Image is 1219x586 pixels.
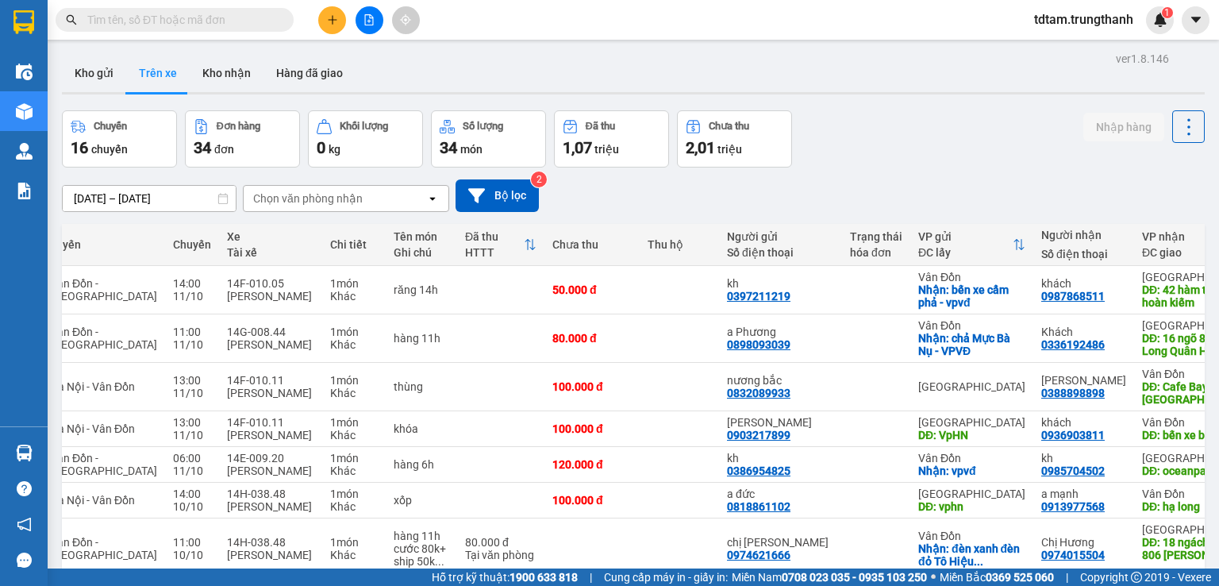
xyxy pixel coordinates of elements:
[194,138,211,157] span: 34
[1041,488,1126,500] div: a mạnh
[317,138,325,157] span: 0
[727,488,834,500] div: a đức
[394,530,449,542] div: hàng 11h
[918,416,1025,429] div: [GEOGRAPHIC_DATA]
[50,380,135,393] span: Hà Nội - Vân Đồn
[552,283,632,296] div: 50.000 đ
[330,488,378,500] div: 1 món
[727,416,834,429] div: Chị Linh
[217,121,260,132] div: Đơn hàng
[227,338,314,351] div: [PERSON_NAME]
[330,387,378,399] div: Khác
[709,121,749,132] div: Chưa thu
[363,14,375,25] span: file-add
[16,445,33,461] img: warehouse-icon
[1182,6,1209,34] button: caret-down
[552,494,632,507] div: 100.000 đ
[394,246,449,259] div: Ghi chú
[227,246,314,259] div: Tài xế
[227,549,314,561] div: [PERSON_NAME]
[727,500,790,513] div: 0818861102
[1041,374,1126,387] div: Thúy Nguyễn
[173,549,211,561] div: 10/10
[227,429,314,441] div: [PERSON_NAME]
[173,536,211,549] div: 11:00
[465,246,524,259] div: HTTT
[329,143,340,156] span: kg
[16,183,33,199] img: solution-icon
[308,110,423,168] button: Khối lượng0kg
[62,110,177,168] button: Chuyến16chuyến
[330,326,378,338] div: 1 món
[1142,561,1152,574] span: ...
[465,230,524,243] div: Đã thu
[440,138,457,157] span: 34
[330,536,378,549] div: 1 món
[554,110,669,168] button: Đã thu1,07 triệu
[717,143,742,156] span: triệu
[173,290,211,303] div: 11/10
[727,429,790,441] div: 0903217899
[16,143,33,160] img: warehouse-icon
[782,571,927,584] strong: 0708 023 035 - 0935 103 250
[727,246,834,259] div: Số điện thoại
[463,121,503,132] div: Số lượng
[91,143,128,156] span: chuyến
[1131,572,1142,583] span: copyright
[974,555,983,568] span: ...
[1041,452,1126,465] div: kh
[1041,248,1126,260] div: Số điện thoại
[435,555,444,568] span: ...
[677,110,792,168] button: Chưa thu2,01 triệu
[586,121,615,132] div: Đã thu
[173,374,211,387] div: 13:00
[318,6,346,34] button: plus
[63,186,236,211] input: Select a date range.
[173,465,211,477] div: 11/10
[173,338,211,351] div: 11/10
[126,54,190,92] button: Trên xe
[604,569,728,586] span: Cung cấp máy in - giấy in:
[227,465,314,477] div: [PERSON_NAME]
[918,542,1025,568] div: Nhận: đèn xanh đèn đỏ Tô Hiệu Cẩm Phả -VPVĐ
[394,542,449,568] div: cước 80k+ ship 50k (đtt cho lái xe )
[227,387,314,399] div: [PERSON_NAME]
[460,143,483,156] span: món
[394,458,449,471] div: hàng 6h
[457,224,544,266] th: Toggle SortBy
[850,246,902,259] div: hóa đơn
[732,569,927,586] span: Miền Nam
[910,224,1033,266] th: Toggle SortBy
[173,238,211,251] div: Chuyến
[940,569,1054,586] span: Miền Bắc
[394,380,449,393] div: thùng
[552,332,632,345] div: 80.000 đ
[918,319,1025,332] div: Vân Đồn
[16,64,33,80] img: warehouse-icon
[253,191,363,206] div: Chọn văn phòng nhận
[1041,500,1105,513] div: 0913977568
[727,549,790,561] div: 0974621666
[1066,569,1068,586] span: |
[918,271,1025,283] div: Vân Đồn
[190,54,263,92] button: Kho nhận
[727,465,790,477] div: 0386954825
[173,452,211,465] div: 06:00
[227,326,314,338] div: 14G-008.44
[552,380,632,393] div: 100.000 đ
[340,121,388,132] div: Khối lượng
[330,500,378,513] div: Khác
[66,14,77,25] span: search
[173,387,211,399] div: 11/10
[727,290,790,303] div: 0397211219
[62,54,126,92] button: Kho gửi
[850,230,902,243] div: Trạng thái
[50,277,157,303] span: Vân Đồn - [GEOGRAPHIC_DATA]
[227,277,314,290] div: 14F-010.05
[727,536,834,549] div: chị Giang
[50,422,135,435] span: Hà Nội - Vân Đồn
[185,110,300,168] button: Đơn hàng34đơn
[16,103,33,120] img: warehouse-icon
[71,138,88,157] span: 16
[330,416,378,429] div: 1 món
